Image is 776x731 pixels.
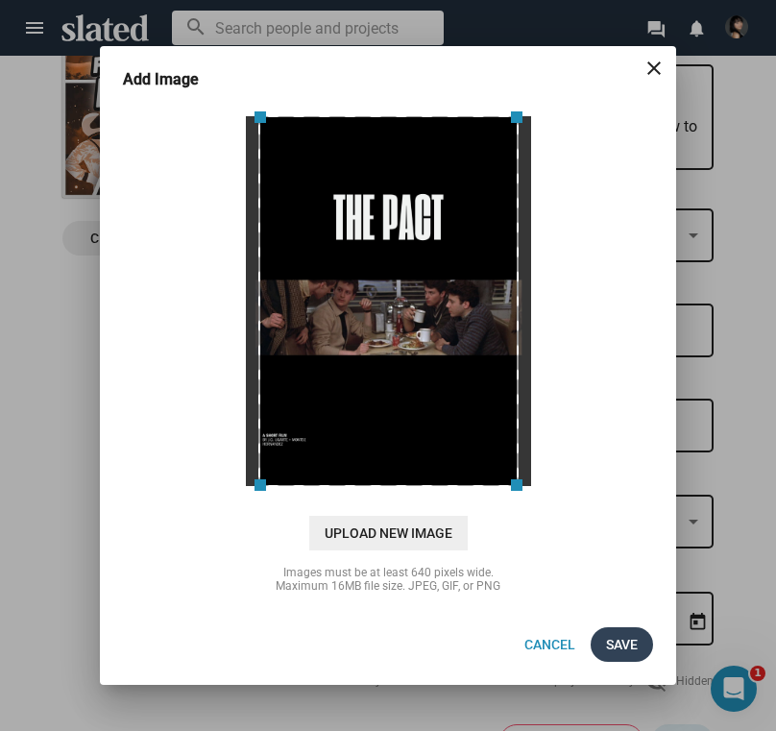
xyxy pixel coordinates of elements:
div: Images must be at least 640 pixels wide. Maximum 16MB file size. JPEG, GIF, or PNG [196,566,580,593]
button: Cancel [509,627,591,662]
h3: Add Image [123,69,226,89]
span: Save [606,627,638,662]
span: Upload New Image [309,516,468,550]
span: Cancel [524,627,575,662]
button: Save [591,627,653,662]
mat-icon: close [643,57,666,80]
img: AhUPFbcLoAAAAAAAAElFTkSuQmCC [245,115,532,487]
